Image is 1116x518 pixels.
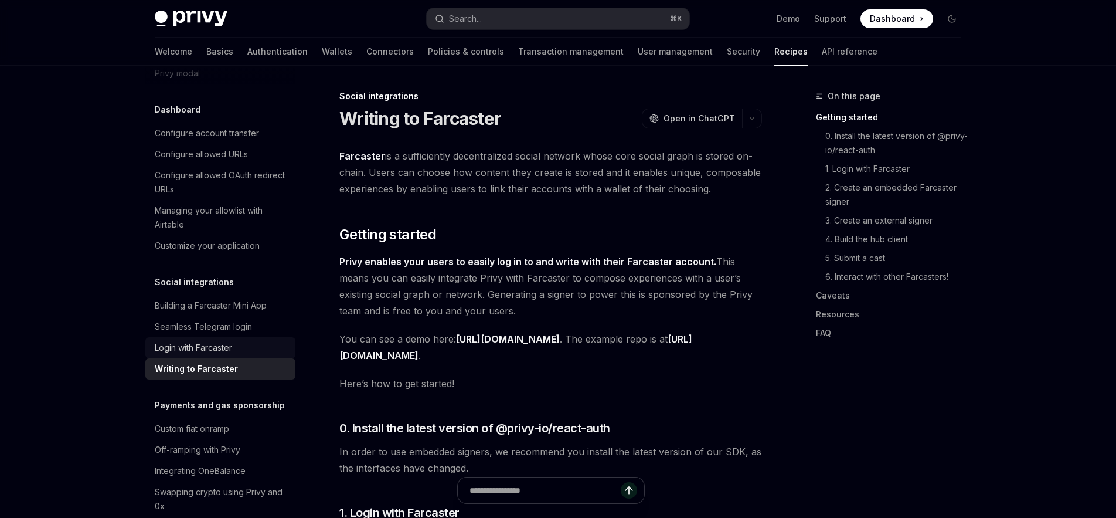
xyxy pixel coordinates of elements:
[155,126,259,140] div: Configure account transfer
[339,253,762,319] span: This means you can easily integrate Privy with Farcaster to compose experiences with a user’s exi...
[825,211,971,230] a: 3. Create an external signer
[825,178,971,211] a: 2. Create an embedded Farcaster signer
[943,9,961,28] button: Toggle dark mode
[427,8,689,29] button: Search...⌘K
[339,331,762,364] span: You can see a demo here: . The example repo is at .
[428,38,504,66] a: Policies & controls
[145,295,295,316] a: Building a Farcaster Mini App
[339,148,762,197] span: is a sufficiently decentralized social network whose core social graph is stored on-chain. Users ...
[664,113,735,124] span: Open in ChatGPT
[456,333,560,346] a: [URL][DOMAIN_NAME]
[247,38,308,66] a: Authentication
[145,235,295,256] a: Customize your application
[822,38,877,66] a: API reference
[322,38,352,66] a: Wallets
[145,123,295,144] a: Configure account transfer
[145,200,295,235] a: Managing your allowlist with Airtable
[814,13,846,25] a: Support
[145,316,295,337] a: Seamless Telegram login
[145,165,295,200] a: Configure allowed OAuth redirect URLs
[145,144,295,165] a: Configure allowed URLs
[155,11,227,27] img: dark logo
[825,160,971,178] a: 1. Login with Farcaster
[339,150,385,162] a: Farcaster
[774,38,808,66] a: Recipes
[727,38,760,66] a: Security
[860,9,933,28] a: Dashboard
[621,482,637,499] button: Send message
[155,204,288,232] div: Managing your allowlist with Airtable
[339,443,762,476] span: In order to use embedded signers, we recommend you install the latest version of our SDK, as the ...
[449,12,482,26] div: Search...
[145,482,295,517] a: Swapping crypto using Privy and 0x
[339,420,610,436] span: 0. Install the latest version of @privy-io/react-auth
[155,422,229,436] div: Custom fiat onramp
[825,249,971,268] a: 5. Submit a cast
[155,398,285,412] h5: Payments and gas sponsorship
[145,337,295,358] a: Login with Farcaster
[155,275,234,289] h5: Social integrations
[816,108,971,127] a: Getting started
[155,147,248,161] div: Configure allowed URLs
[339,375,762,392] span: Here’s how to get started!
[155,443,240,457] div: Off-ramping with Privy
[155,464,246,478] div: Integrating OneBalance
[828,89,880,103] span: On this page
[825,268,971,286] a: 6. Interact with other Farcasters!
[145,439,295,461] a: Off-ramping with Privy
[777,13,800,25] a: Demo
[155,299,267,313] div: Building a Farcaster Mini App
[155,485,288,513] div: Swapping crypto using Privy and 0x
[816,324,971,343] a: FAQ
[825,230,971,249] a: 4. Build the hub client
[642,109,742,128] button: Open in ChatGPT
[339,108,501,129] h1: Writing to Farcaster
[816,286,971,305] a: Caveats
[670,14,682,23] span: ⌘ K
[638,38,713,66] a: User management
[155,239,260,253] div: Customize your application
[155,320,252,334] div: Seamless Telegram login
[155,341,232,355] div: Login with Farcaster
[518,38,624,66] a: Transaction management
[145,461,295,482] a: Integrating OneBalance
[366,38,414,66] a: Connectors
[145,358,295,380] a: Writing to Farcaster
[339,225,436,244] span: Getting started
[339,90,762,102] div: Social integrations
[155,38,192,66] a: Welcome
[155,168,288,197] div: Configure allowed OAuth redirect URLs
[145,418,295,439] a: Custom fiat onramp
[870,13,915,25] span: Dashboard
[206,38,233,66] a: Basics
[155,103,200,117] h5: Dashboard
[825,127,971,160] a: 0. Install the latest version of @privy-io/react-auth
[816,305,971,324] a: Resources
[339,256,716,268] strong: Privy enables your users to easily log in to and write with their Farcaster account.
[155,362,238,376] div: Writing to Farcaster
